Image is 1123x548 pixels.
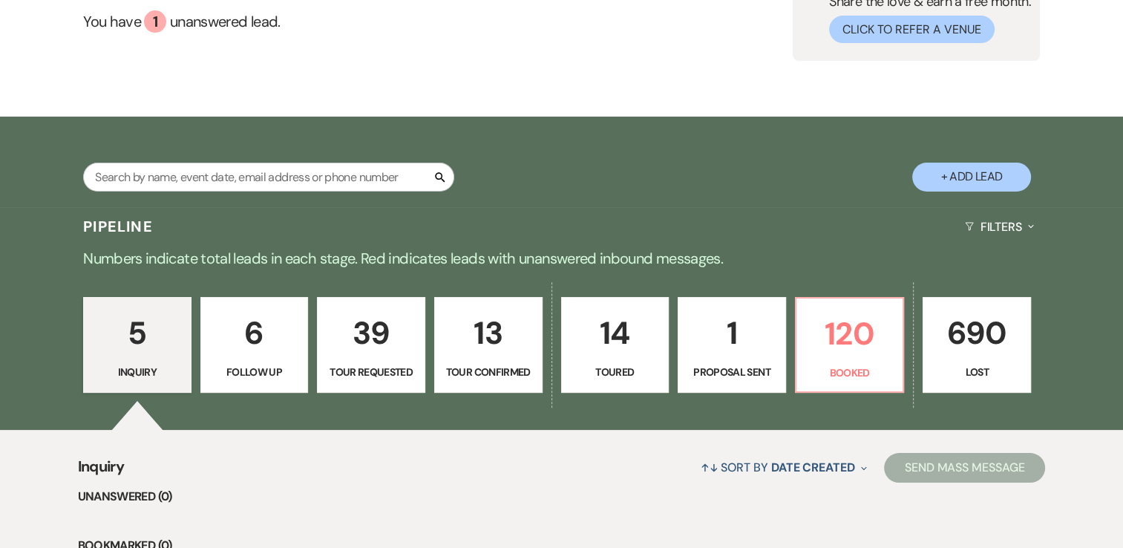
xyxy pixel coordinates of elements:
[317,297,425,394] a: 39Tour Requested
[83,163,454,192] input: Search by name, event date, email address or phone number
[444,308,533,358] p: 13
[829,16,995,43] button: Click to Refer a Venue
[923,297,1031,394] a: 690Lost
[444,364,533,380] p: Tour Confirmed
[561,297,669,394] a: 14Toured
[83,10,623,33] a: You have 1 unanswered lead.
[93,364,182,380] p: Inquiry
[932,308,1021,358] p: 690
[695,448,873,487] button: Sort By Date Created
[78,487,1046,506] li: Unanswered (0)
[434,297,543,394] a: 13Tour Confirmed
[687,364,776,380] p: Proposal Sent
[884,453,1046,483] button: Send Mass Message
[93,308,182,358] p: 5
[805,365,894,381] p: Booked
[210,308,299,358] p: 6
[571,364,660,380] p: Toured
[932,364,1021,380] p: Lost
[805,309,894,359] p: 120
[795,297,905,394] a: 120Booked
[687,308,776,358] p: 1
[200,297,309,394] a: 6Follow Up
[210,364,299,380] p: Follow Up
[83,216,153,237] h3: Pipeline
[78,455,125,487] span: Inquiry
[83,297,191,394] a: 5Inquiry
[571,308,660,358] p: 14
[771,460,855,475] span: Date Created
[27,247,1096,270] p: Numbers indicate total leads in each stage. Red indicates leads with unanswered inbound messages.
[327,308,416,358] p: 39
[912,163,1031,192] button: + Add Lead
[701,460,718,475] span: ↑↓
[327,364,416,380] p: Tour Requested
[144,10,166,33] div: 1
[959,207,1040,247] button: Filters
[678,297,786,394] a: 1Proposal Sent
